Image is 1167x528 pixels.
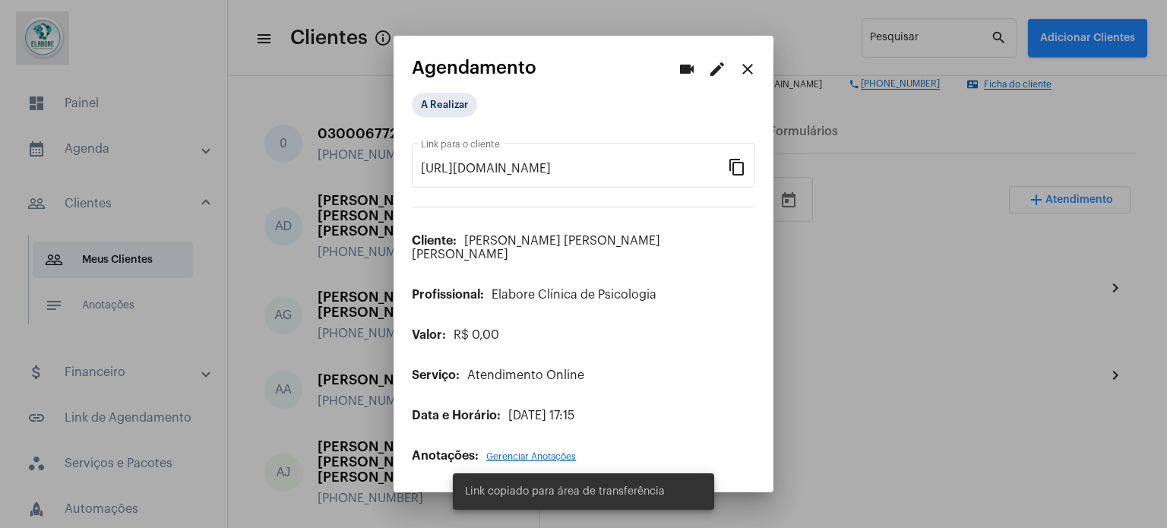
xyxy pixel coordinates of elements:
[728,157,746,175] mat-icon: content_copy
[465,484,665,499] span: Link copiado para área de transferência
[454,329,499,341] span: R$ 0,00
[421,162,728,175] input: Link
[412,409,501,422] span: Data e Horário:
[467,369,584,381] span: Atendimento Online
[412,235,660,261] span: [PERSON_NAME] [PERSON_NAME] [PERSON_NAME]
[738,60,757,78] mat-icon: close
[412,289,484,301] span: Profissional:
[412,369,460,381] span: Serviço:
[412,329,446,341] span: Valor:
[678,60,696,78] mat-icon: videocam
[708,60,726,78] mat-icon: edit
[412,93,477,117] mat-chip: A Realizar
[412,58,536,77] span: Agendamento
[486,452,576,461] span: Gerenciar Anotações
[412,235,457,247] span: Cliente:
[492,289,656,301] span: Elabore Clínica de Psicologia
[508,409,574,422] span: [DATE] 17:15
[412,450,479,462] span: Anotações:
